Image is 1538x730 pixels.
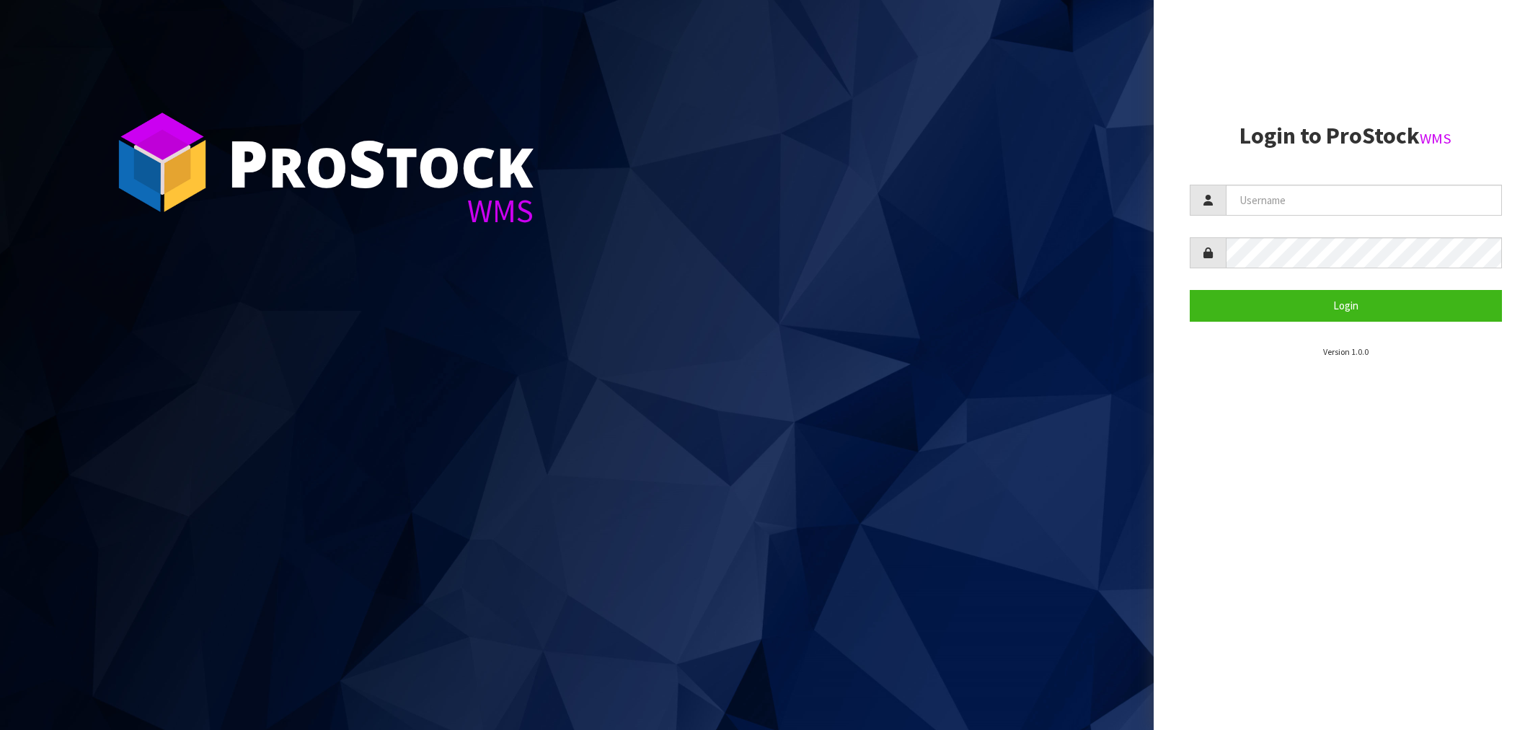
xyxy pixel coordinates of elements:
h2: Login to ProStock [1190,123,1502,149]
span: P [227,118,268,206]
small: WMS [1420,129,1451,148]
div: ro tock [227,130,534,195]
button: Login [1190,290,1502,321]
img: ProStock Cube [108,108,216,216]
span: S [348,118,386,206]
div: WMS [227,195,534,227]
small: Version 1.0.0 [1323,346,1369,357]
input: Username [1226,185,1502,216]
